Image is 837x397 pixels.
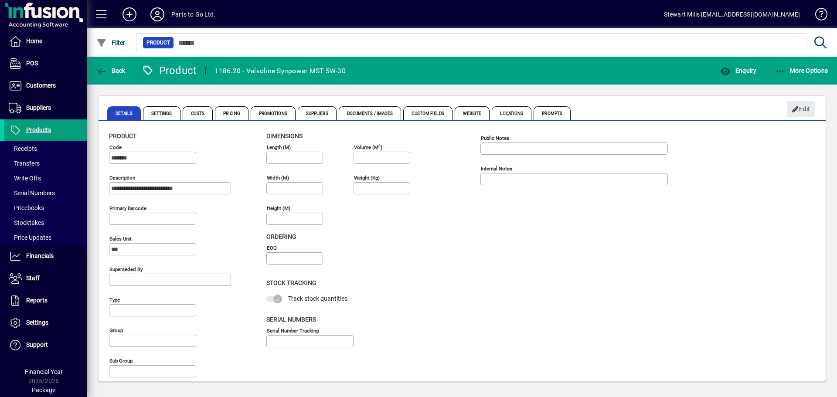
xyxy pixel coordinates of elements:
span: Reports [26,297,48,304]
div: Parts to Go Ltd. [171,7,216,21]
a: Suppliers [4,97,87,119]
a: Settings [4,312,87,334]
sup: 3 [378,143,381,148]
span: Serial Numbers [9,190,55,197]
span: Write Offs [9,175,41,182]
span: Stocktakes [9,219,44,226]
a: Transfers [4,156,87,171]
a: Stocktakes [4,215,87,230]
button: Filter [94,35,128,51]
span: Filter [96,39,126,46]
mat-label: Internal Notes [481,166,512,172]
mat-label: Code [109,144,122,150]
mat-label: Width (m) [267,175,289,181]
mat-label: Group [109,327,123,333]
mat-label: Type [109,297,120,303]
span: More Options [775,67,828,74]
a: Serial Numbers [4,186,87,200]
a: Knowledge Base [809,2,826,30]
span: Custom Fields [403,106,452,120]
mat-label: Height (m) [267,205,290,211]
span: Enquiry [720,67,756,74]
mat-label: Volume (m ) [354,144,382,150]
mat-label: Serial Number tracking [267,327,319,333]
span: Details [107,106,141,120]
span: Promotions [251,106,296,120]
mat-label: EOQ [267,245,277,251]
span: POS [26,60,38,67]
span: Prompts [534,106,571,120]
a: Customers [4,75,87,97]
span: Settings [143,106,180,120]
span: Back [96,67,126,74]
a: Reports [4,290,87,312]
span: Settings [26,319,48,326]
span: Pricebooks [9,204,44,211]
a: Price Updates [4,230,87,245]
span: Serial Numbers [266,316,316,323]
mat-label: Length (m) [267,144,291,150]
span: Website [455,106,490,120]
a: Pricebooks [4,200,87,215]
div: 1186.20 - Valvoline Synpower MST 5W-30 [214,64,346,78]
button: Enquiry [718,63,759,78]
a: Write Offs [4,171,87,186]
span: Transfers [9,160,40,167]
span: Pricing [215,106,248,120]
span: Stock Tracking [266,279,316,286]
span: Documents / Images [339,106,401,120]
mat-label: Superseded by [109,266,143,272]
button: Back [94,63,128,78]
span: Price Updates [9,234,51,241]
span: Costs [183,106,213,120]
mat-label: Public Notes [481,135,509,141]
span: Product [146,38,170,47]
button: Edit [787,101,815,117]
span: Dimensions [266,132,303,139]
a: Receipts [4,141,87,156]
span: Support [26,341,48,348]
div: Stewart Mills [EMAIL_ADDRESS][DOMAIN_NAME] [664,7,800,21]
app-page-header-button: Back [87,63,135,78]
span: Edit [792,102,810,116]
span: Track stock quantities [288,295,347,302]
span: Home [26,37,42,44]
a: Home [4,31,87,52]
span: Receipts [9,145,37,152]
span: Suppliers [298,106,337,120]
button: More Options [773,63,830,78]
a: Financials [4,245,87,267]
a: Support [4,334,87,356]
span: Package [32,387,55,394]
button: Profile [143,7,171,22]
mat-label: Sub group [109,358,133,364]
mat-label: Primary barcode [109,205,146,211]
span: Locations [492,106,531,120]
a: Staff [4,268,87,289]
span: Staff [26,275,40,282]
button: Add [116,7,143,22]
span: Products [26,126,51,133]
mat-label: Sales unit [109,236,132,242]
span: Financial Year [25,368,63,375]
span: Customers [26,82,56,89]
span: Suppliers [26,104,51,111]
span: Financials [26,252,54,259]
div: Product [142,64,197,78]
mat-label: Description [109,175,135,181]
a: POS [4,53,87,75]
span: Ordering [266,233,296,240]
span: Product [109,132,136,139]
mat-label: Weight (Kg) [354,175,380,181]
